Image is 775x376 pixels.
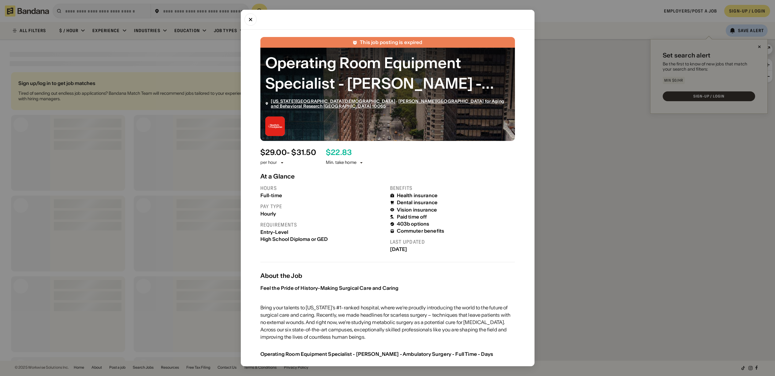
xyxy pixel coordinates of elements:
[260,236,385,242] div: High School Diploma or GED
[260,148,316,157] div: $ 29.00 - $31.50
[271,98,504,109] a: [PERSON_NAME][GEOGRAPHIC_DATA] for Aging and Behavioral Research [GEOGRAPHIC_DATA] 10065
[390,239,515,245] div: Last updated
[260,203,385,210] div: Pay type
[260,160,277,166] div: per hour
[397,193,438,198] div: Health insurance
[397,207,437,213] div: Vision insurance
[326,148,352,157] div: $ 22.83
[260,173,515,180] div: At a Glance
[271,98,395,104] a: [US_STATE][GEOGRAPHIC_DATA][DEMOGRAPHIC_DATA]
[360,39,422,45] div: This job posting is expired
[271,99,510,109] div: ·
[390,246,515,252] div: [DATE]
[265,53,510,94] div: Operating Room Equipment Specialist - Weill Cornell - Ambulatory Surgery - Full Time - Days
[390,185,515,191] div: Benefits
[397,200,438,205] div: Dental insurance
[260,285,399,291] b: Feel the Pride of History-Making Surgical Care and Caring
[260,211,385,217] div: Hourly
[260,272,515,279] div: About the Job
[326,160,364,166] div: Min. take home
[260,229,385,235] div: Entry-Level
[260,185,385,191] div: Hours
[397,214,427,220] div: Paid time off
[397,228,445,234] div: Commuter benefits
[265,116,285,136] img: New York Presbyterian logo
[260,222,385,228] div: Requirements
[260,193,385,198] div: Full-time
[260,304,515,341] div: Bring your talents to [US_STATE]’s #1-ranked hospital, where we’re proudly introducing the world ...
[260,351,494,357] b: Operating Room Equipment Specialist - [PERSON_NAME] - Ambulatory Surgery - Full Time - Days
[397,221,430,227] div: 403b options
[244,13,257,26] button: Close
